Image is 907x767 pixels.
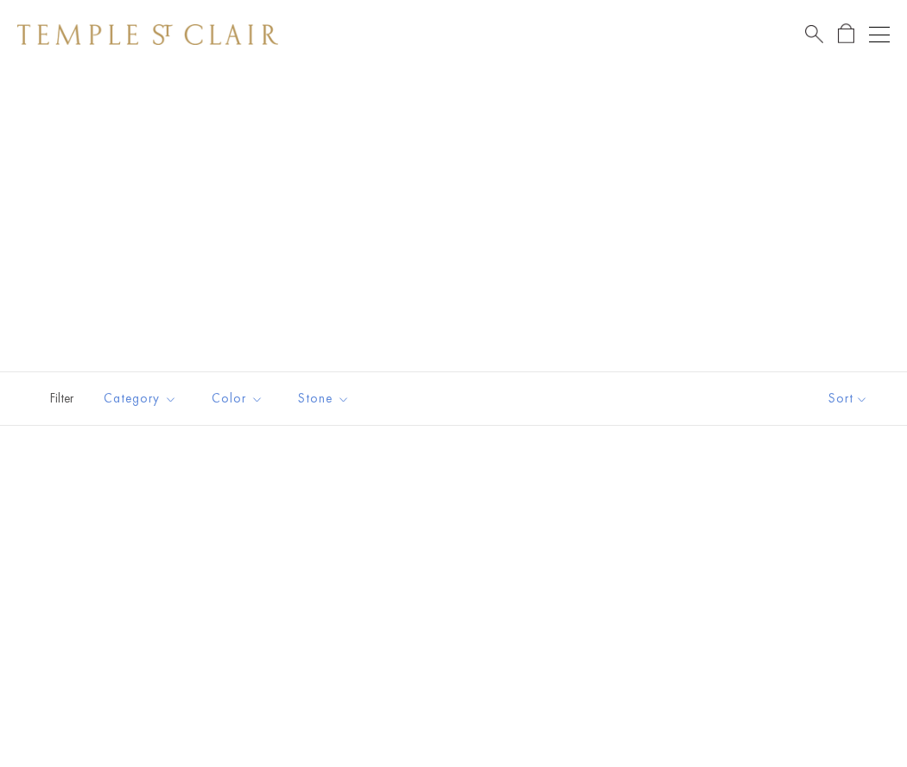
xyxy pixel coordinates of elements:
[869,24,890,45] button: Open navigation
[95,388,190,409] span: Category
[203,388,276,409] span: Color
[805,23,823,45] a: Search
[91,379,190,418] button: Category
[17,24,278,45] img: Temple St. Clair
[838,23,854,45] a: Open Shopping Bag
[285,379,363,418] button: Stone
[289,388,363,409] span: Stone
[790,372,907,425] button: Show sort by
[199,379,276,418] button: Color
